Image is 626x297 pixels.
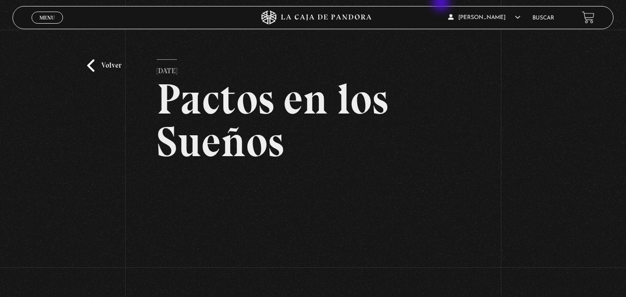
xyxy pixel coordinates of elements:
[448,15,520,20] span: [PERSON_NAME]
[157,59,177,78] p: [DATE]
[36,23,58,29] span: Cerrar
[39,15,55,20] span: Menu
[87,59,121,72] a: Volver
[582,11,594,24] a: View your shopping cart
[157,78,469,163] h2: Pactos en los Sueños
[532,15,554,21] a: Buscar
